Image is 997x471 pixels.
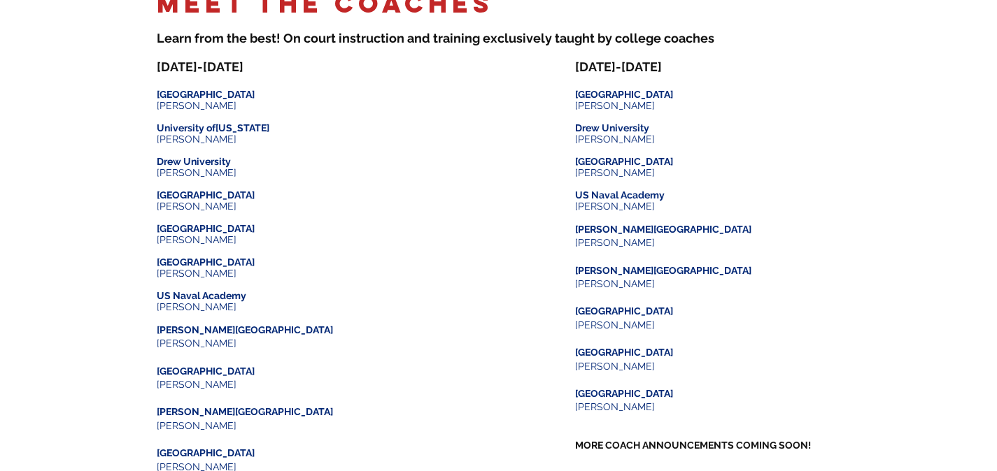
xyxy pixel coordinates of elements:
span: [PERSON_NAME] [157,379,236,390]
span: [PERSON_NAME] [157,268,236,279]
span: [GEOGRAPHIC_DATA] [575,156,673,167]
span: [PERSON_NAME][GEOGRAPHIC_DATA] [575,224,751,235]
span: of [206,122,215,133]
span: [PERSON_NAME][GEOGRAPHIC_DATA] [157,324,333,335]
span: [GEOGRAPHIC_DATA] [575,89,673,100]
span: MORE COACH ANNOUNCEMENTS COMING SOON! [575,440,811,451]
span: [GEOGRAPHIC_DATA] [575,347,673,358]
span: [PERSON_NAME] [157,133,236,145]
span: [DATE]-[DATE] [575,59,662,74]
span: US Naval Academy [157,290,246,301]
span: xclusively taught by college coaches [490,31,714,45]
span: [PERSON_NAME] [157,234,236,245]
span: [PERSON_NAME] [575,100,655,111]
span: Drew University [575,122,649,133]
span: [PERSON_NAME] [575,401,655,412]
span: US Naval Academy [575,189,665,201]
span: University [157,122,204,133]
span: [PERSON_NAME] [575,133,655,145]
span: [GEOGRAPHIC_DATA] [157,223,255,234]
span: [PERSON_NAME]​ [157,201,236,212]
span: [PERSON_NAME] [575,278,655,289]
span: [PERSON_NAME] [157,167,236,178]
span: [PERSON_NAME] [575,361,655,372]
span: ​ [575,122,649,133]
span: [GEOGRAPHIC_DATA] [157,447,255,458]
span: [PERSON_NAME] [157,420,236,431]
span: [US_STATE] [215,122,269,133]
span: [PERSON_NAME]​ [575,167,655,178]
span: [PERSON_NAME] [157,338,236,349]
span: [PERSON_NAME] [575,237,655,248]
span: [PERSON_NAME] [157,100,236,111]
span: [GEOGRAPHIC_DATA] [157,365,255,377]
span: [PERSON_NAME] [157,301,236,312]
span: [GEOGRAPHIC_DATA] [575,388,673,399]
span: [PERSON_NAME][GEOGRAPHIC_DATA] [575,265,751,276]
span: [GEOGRAPHIC_DATA] [157,89,255,100]
span: Learn from the best! On court instruction and training e [157,31,490,45]
span: [PERSON_NAME] [575,319,655,331]
span: [PERSON_NAME] [575,201,655,212]
span: [PERSON_NAME][GEOGRAPHIC_DATA] [157,406,333,417]
span: [GEOGRAPHIC_DATA] [157,256,255,268]
span: [GEOGRAPHIC_DATA] [575,305,673,317]
span: [DATE]-[DATE] [157,59,243,74]
span: ​ [157,156,231,167]
span: [GEOGRAPHIC_DATA] [157,189,255,201]
span: Drew University [157,156,231,167]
